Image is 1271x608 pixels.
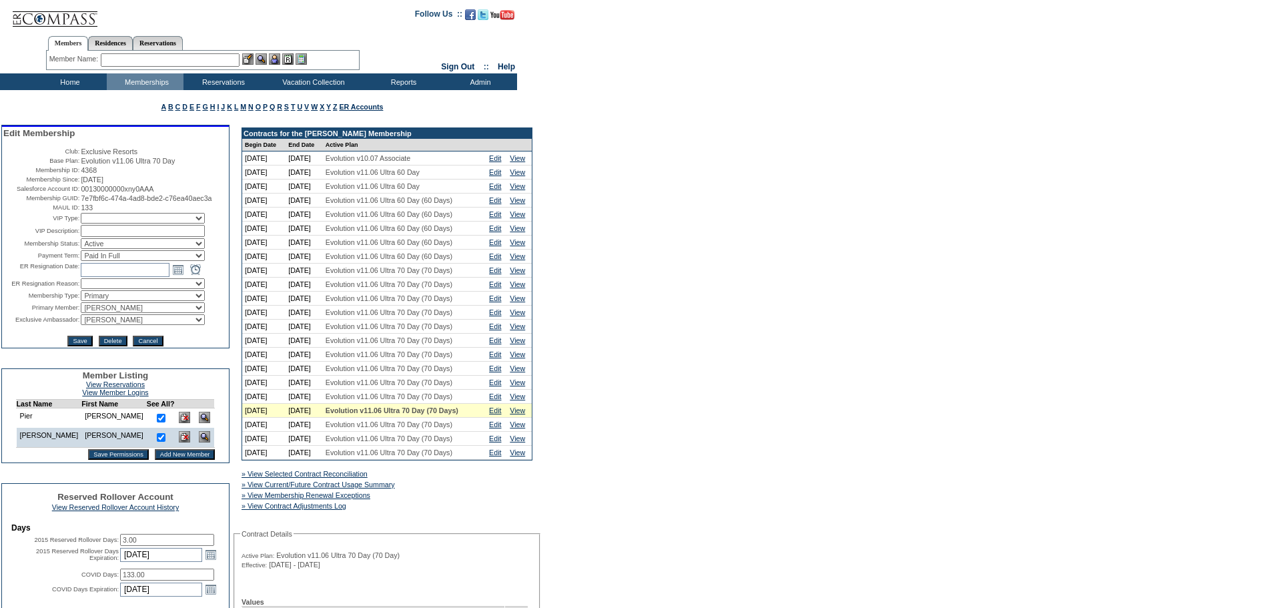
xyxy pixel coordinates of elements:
a: R [277,103,282,111]
span: Evolution v11.06 Ultra 70 Day (70 Days) [326,322,452,330]
a: Edit [489,196,501,204]
a: Become our fan on Facebook [465,13,476,21]
td: Exclusive Ambassador: [3,314,79,325]
a: Edit [489,294,501,302]
a: View [510,252,525,260]
a: Follow us on Twitter [478,13,488,21]
span: 133 [81,204,93,212]
img: b_calculator.gif [296,53,307,65]
a: View [510,210,525,218]
input: Add New Member [155,449,216,460]
td: [DATE] [286,390,323,404]
td: Vacation Collection [260,73,364,90]
td: Active Plan [323,139,486,151]
a: Residences [88,36,133,50]
a: Edit [489,182,501,190]
a: » View Current/Future Contract Usage Summary [242,481,395,489]
a: Edit [489,238,501,246]
a: View [510,364,525,372]
span: Evolution v11.06 Ultra 70 Day (70 Days) [326,406,458,414]
td: [DATE] [242,306,286,320]
td: [DATE] [242,250,286,264]
span: Evolution v11.06 Ultra 70 Day [81,157,175,165]
span: Evolution v11.06 Ultra 60 Day (60 Days) [326,238,452,246]
a: Open the calendar popup. [203,547,218,562]
a: I [217,103,219,111]
span: Evolution v11.06 Ultra 60 Day (60 Days) [326,196,452,204]
td: Begin Date [242,139,286,151]
td: [PERSON_NAME] [16,428,81,448]
a: X [320,103,324,111]
a: » View Selected Contract Reconciliation [242,470,368,478]
a: C [175,103,181,111]
td: [DATE] [286,404,323,418]
input: Save [67,336,92,346]
a: View [510,322,525,330]
td: Follow Us :: [415,8,462,24]
td: First Name [81,400,147,408]
td: Membership GUID: [3,194,79,202]
a: F [196,103,201,111]
td: Membership ID: [3,166,79,174]
label: 2015 Reserved Rollover Days: [34,537,119,543]
a: Edit [489,154,501,162]
img: Follow us on Twitter [478,9,488,20]
td: [DATE] [286,320,323,334]
img: Impersonate [269,53,280,65]
td: [DATE] [242,264,286,278]
td: [DATE] [242,390,286,404]
td: [DATE] [242,292,286,306]
a: View [510,196,525,204]
span: Effective: [242,561,267,569]
a: View [510,266,525,274]
label: COVID Days: [81,571,119,578]
a: View [510,448,525,457]
a: View [510,406,525,414]
a: J [221,103,225,111]
img: Become our fan on Facebook [465,9,476,20]
a: Subscribe to our YouTube Channel [490,13,514,21]
a: Edit [489,224,501,232]
td: [DATE] [242,180,286,194]
span: Exclusive Resorts [81,147,137,156]
td: VIP Type: [3,213,79,224]
a: E [189,103,194,111]
a: » View Contract Adjustments Log [242,502,346,510]
span: Evolution v11.06 Ultra 70 Day (70 Days) [326,266,452,274]
a: Help [498,62,515,71]
span: Evolution v11.06 Ultra 70 Day (70 Days) [326,434,452,442]
td: [DATE] [242,348,286,362]
a: T [291,103,296,111]
label: 2015 Reserved Rollover Days Expiration: [36,548,119,561]
a: Sign Out [441,62,474,71]
input: Delete [99,336,127,346]
a: View [510,168,525,176]
a: D [182,103,187,111]
a: U [297,103,302,111]
a: Open the time view popup. [188,262,203,277]
td: Membership Since: [3,176,79,184]
td: ER Resignation Reason: [3,278,79,289]
a: Edit [489,168,501,176]
td: [DATE] [242,362,286,376]
legend: Contract Details [240,530,294,538]
b: Values [242,598,264,606]
img: Subscribe to our YouTube Channel [490,10,514,20]
span: Evolution v10.07 Associate [326,154,410,162]
a: V [304,103,309,111]
td: [DATE] [242,446,286,460]
td: [DATE] [286,208,323,222]
td: [DATE] [286,151,323,166]
td: Contracts for the [PERSON_NAME] Membership [242,128,532,139]
td: Base Plan: [3,157,79,165]
a: Edit [489,434,501,442]
label: COVID Days Expiration: [52,586,119,593]
td: [DATE] [242,432,286,446]
a: Y [326,103,331,111]
td: [DATE] [242,334,286,348]
a: Open the calendar popup. [203,582,218,597]
a: Members [48,36,89,51]
span: Evolution v11.06 Ultra 60 Day [326,182,420,190]
td: [DATE] [242,194,286,208]
a: Reservations [133,36,183,50]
